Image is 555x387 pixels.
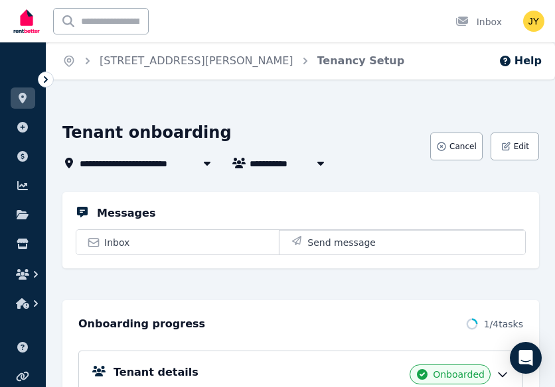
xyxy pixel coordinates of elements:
a: Inbox [76,230,279,254]
span: Onboarded [433,368,485,381]
button: Help [499,53,542,69]
span: Send message [307,236,376,249]
nav: Breadcrumb [46,42,420,80]
h5: Messages [97,205,155,221]
div: Open Intercom Messenger [510,342,542,374]
h1: Tenant onboarding [62,122,232,143]
button: Send message [279,230,525,254]
h2: Onboarding progress [78,316,205,332]
div: Inbox [455,15,502,28]
img: JIAN YU [523,11,544,32]
button: Edit [491,133,539,160]
h5: Tenant details [114,364,198,380]
img: RentBetter [11,5,42,38]
button: Cancel [430,133,483,160]
span: Cancel [449,141,477,152]
a: [STREET_ADDRESS][PERSON_NAME] [100,54,293,67]
span: Tenancy Setup [317,53,405,69]
span: Edit [514,141,529,152]
span: Inbox [104,236,129,249]
span: 1 / 4 tasks [484,317,523,331]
